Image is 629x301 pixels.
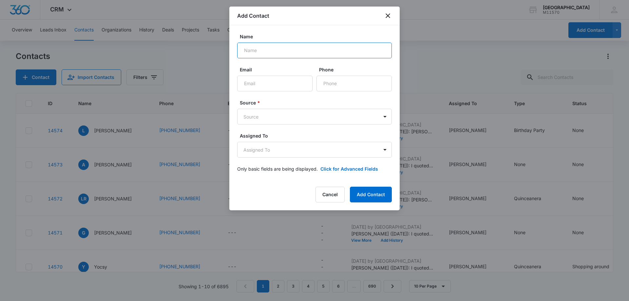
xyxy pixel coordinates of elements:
[237,43,392,58] input: Name
[316,76,392,91] input: Phone
[315,187,345,202] button: Cancel
[350,187,392,202] button: Add Contact
[384,12,392,20] button: close
[237,12,269,20] h1: Add Contact
[240,132,394,139] label: Assigned To
[319,66,394,73] label: Phone
[237,76,313,91] input: Email
[240,33,394,40] label: Name
[240,99,394,106] label: Source
[240,66,315,73] label: Email
[320,165,378,172] button: Click for Advanced Fields
[237,165,318,172] p: Only basic fields are being displayed.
